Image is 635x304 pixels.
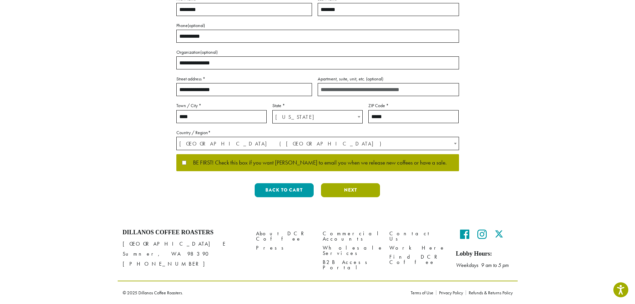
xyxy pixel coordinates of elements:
span: State [272,110,363,123]
label: Town / City [176,101,267,110]
span: (optional) [366,76,383,82]
span: (optional) [200,49,218,55]
span: (optional) [188,22,205,28]
h5: Lobby Hours: [456,250,513,258]
label: Street address [176,75,312,83]
em: Weekdays 9 am to 5 pm [456,262,509,269]
span: Country / Region [176,137,459,150]
label: State [272,101,363,110]
label: Apartment, suite, unit, etc. [318,75,459,83]
button: Next [321,183,380,197]
a: Work Here [389,244,446,253]
a: Press [256,244,313,253]
a: Contact Us [389,229,446,243]
span: Louisiana [273,110,362,123]
a: About DCR Coffee [256,229,313,243]
button: Back to cart [255,183,314,197]
a: Terms of Use [411,290,436,295]
a: B2B Access Portal [323,258,379,272]
p: © 2025 Dillanos Coffee Roasters. [123,290,401,295]
span: United States (US) [177,137,459,150]
label: Organization [176,48,459,56]
a: Wholesale Services [323,244,379,258]
p: [GEOGRAPHIC_DATA] E Sumner, WA 98390 [PHONE_NUMBER] [123,239,246,269]
h4: Dillanos Coffee Roasters [123,229,246,236]
a: Find DCR Coffee [389,253,446,267]
span: BE FIRST! Check this box if you want [PERSON_NAME] to email you when we release new coffees or ha... [186,160,447,166]
a: Commercial Accounts [323,229,379,243]
label: ZIP Code [368,101,459,110]
a: Privacy Policy [436,290,466,295]
a: Refunds & Returns Policy [466,290,513,295]
input: BE FIRST! Check this box if you want [PERSON_NAME] to email you when we release new coffees or ha... [182,161,186,165]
